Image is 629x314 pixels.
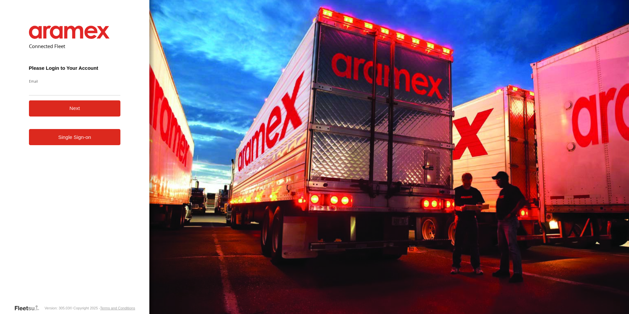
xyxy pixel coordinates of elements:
[29,79,121,84] label: Email
[29,100,121,117] button: Next
[14,305,44,311] a: Visit our Website
[44,306,69,310] div: Version: 305.03
[29,26,110,39] img: Aramex
[29,43,121,49] h2: Connected Fleet
[100,306,135,310] a: Terms and Conditions
[29,65,121,71] h3: Please Login to Your Account
[70,306,135,310] div: © Copyright 2025 -
[29,129,121,145] a: Single Sign-on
